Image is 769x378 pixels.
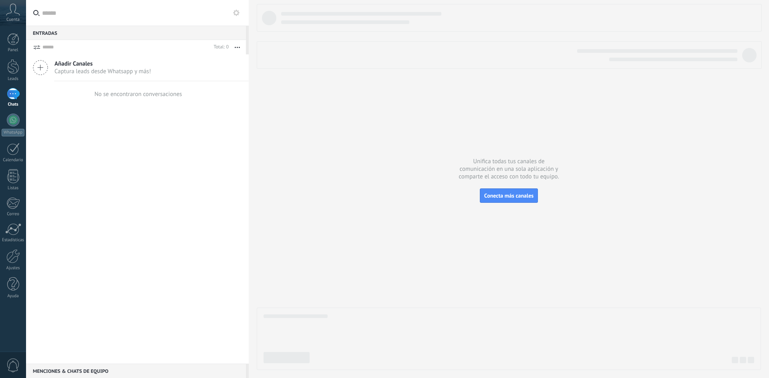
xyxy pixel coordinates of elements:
[2,186,25,191] div: Listas
[54,68,151,75] span: Captura leads desde Whatsapp y más!
[2,76,25,82] div: Leads
[484,192,533,199] span: Conecta más canales
[2,238,25,243] div: Estadísticas
[2,129,24,136] div: WhatsApp
[2,102,25,107] div: Chats
[211,43,229,51] div: Total: 0
[26,26,246,40] div: Entradas
[54,60,151,68] span: Añadir Canales
[480,188,538,203] button: Conecta más canales
[95,90,182,98] div: No se encontraron conversaciones
[2,48,25,53] div: Panel
[2,158,25,163] div: Calendario
[2,266,25,271] div: Ajustes
[2,294,25,299] div: Ayuda
[2,212,25,217] div: Correo
[6,17,20,22] span: Cuenta
[26,364,246,378] div: Menciones & Chats de equipo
